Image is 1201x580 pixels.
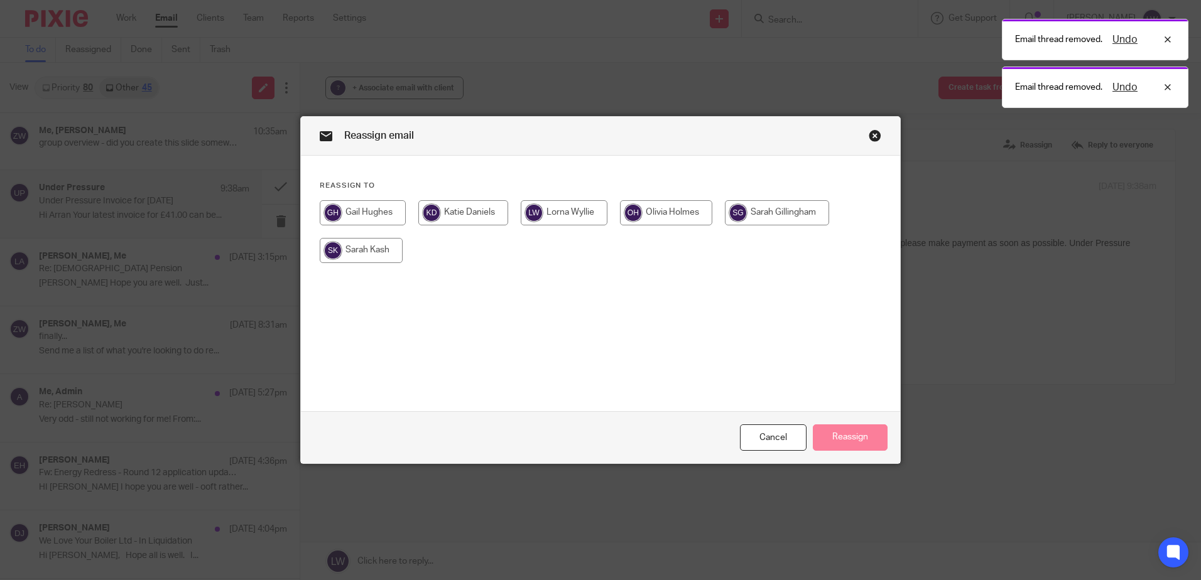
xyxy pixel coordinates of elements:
[1015,81,1102,94] p: Email thread removed.
[320,181,881,191] h4: Reassign to
[1015,33,1102,46] p: Email thread removed.
[344,131,414,141] span: Reassign email
[813,424,888,451] button: Reassign
[869,129,881,142] div: Close this dialog window
[48,45,107,55] a: Download PDF
[740,424,807,451] div: Close this dialog window
[1109,80,1141,95] button: Undo
[1109,32,1141,47] button: Undo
